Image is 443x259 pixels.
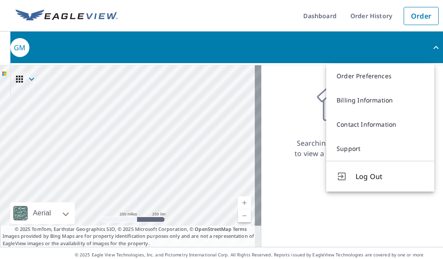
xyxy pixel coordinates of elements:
a: Order Preferences [326,64,434,88]
div: Aerial [10,202,75,224]
a: Billing Information [326,88,434,112]
a: OpenStreetMap [195,226,231,232]
a: Support [326,137,434,161]
a: Current Level 5, Zoom In [238,196,251,209]
a: Terms [233,226,247,232]
a: Current Level 5, Zoom Out [238,209,251,222]
a: Contact Information [326,112,434,137]
div: GM [10,38,29,57]
span: © 2025 TomTom, Earthstar Geographics SIO, © 2025 Microsoft Corporation, © [15,226,247,233]
div: Aerial [30,202,54,224]
a: Order [404,7,439,25]
button: Log Out [326,161,434,192]
span: Log Out [356,171,424,182]
button: GM [10,32,443,63]
p: Searching for a property address to view a list of available products. [294,138,410,159]
img: EV Logo [16,10,118,22]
